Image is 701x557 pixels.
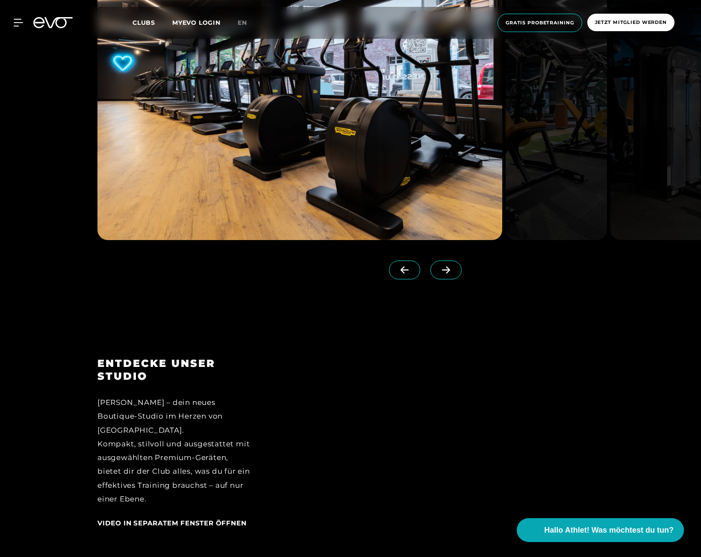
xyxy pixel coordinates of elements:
[97,396,250,506] div: [PERSON_NAME] – dein neues Boutique-Studio im Herzen von [GEOGRAPHIC_DATA]. Kompakt, stilvoll und...
[238,18,257,28] a: en
[585,14,677,32] a: Jetzt Mitglied werden
[97,357,250,383] h3: ENTDECKE UNSER STUDIO
[238,19,247,26] span: en
[595,19,667,26] span: Jetzt Mitglied werden
[506,19,574,26] span: Gratis Probetraining
[133,19,155,26] span: Clubs
[97,519,246,527] a: Video in separatem Fenster öffnen
[133,18,172,26] a: Clubs
[172,19,221,26] a: MYEVO LOGIN
[517,518,684,542] button: Hallo Athlet! Was möchtest du tun?
[495,14,585,32] a: Gratis Probetraining
[544,525,674,536] span: Hallo Athlet! Was möchtest du tun?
